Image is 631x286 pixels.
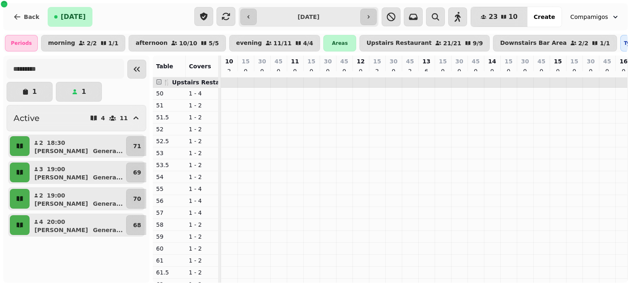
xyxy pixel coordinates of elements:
p: 15 [373,57,381,65]
p: 45 [472,57,479,65]
p: 15 [242,57,249,65]
p: 11 [120,115,128,121]
p: 0 [357,67,364,75]
p: 0 [505,67,512,75]
p: 0 [620,67,627,75]
p: [PERSON_NAME] [35,173,88,181]
p: 53.5 [156,161,182,169]
button: 420:00[PERSON_NAME]Genera... [31,215,124,235]
button: [DATE] [48,7,92,27]
p: 10 / 10 [179,40,197,46]
p: 19:00 [47,165,65,173]
p: 0 [472,67,479,75]
p: 2 [39,191,44,200]
p: 1 - 2 [189,256,215,265]
button: Back [7,7,46,27]
p: 11 [291,57,299,65]
p: Genera ... [93,200,123,208]
div: Periods [5,35,38,51]
p: 1 - 4 [189,209,215,217]
p: 0 [390,67,397,75]
p: 56 [156,197,182,205]
p: [PERSON_NAME] [35,226,88,234]
p: 4 / 4 [303,40,313,46]
button: 218:30[PERSON_NAME]Genera... [31,136,124,156]
span: Covers [189,63,211,70]
p: 1 - 2 [189,149,215,157]
p: 9 / 9 [473,40,483,46]
p: 1 - 2 [189,113,215,121]
p: 0 [538,67,545,75]
p: 15 [570,57,578,65]
p: 15 [307,57,315,65]
p: 2 / 2 [578,40,589,46]
p: 11 / 11 [274,40,292,46]
p: 0 [571,67,578,75]
p: 59 [156,233,182,241]
p: 61 [156,256,182,265]
p: 6 [423,67,430,75]
p: Upstairs Restaurant [366,40,432,47]
button: 319:00[PERSON_NAME]Genera... [31,163,124,182]
p: 1 - 2 [189,233,215,241]
button: 68 [126,215,148,235]
p: 0 [275,67,282,75]
p: 0 [308,67,315,75]
p: 51.5 [156,113,182,121]
p: 12 [357,57,364,65]
p: 30 [389,57,397,65]
p: 3 [39,165,44,173]
p: 71 [133,142,141,150]
p: 2 [39,139,44,147]
p: 1 - 4 [189,197,215,205]
span: 23 [488,14,497,20]
button: 1 [56,82,102,102]
button: 1 [7,82,53,102]
p: 1 - 2 [189,173,215,181]
button: 70 [126,189,148,209]
p: 55 [156,185,182,193]
p: 15 [554,57,562,65]
p: 0 [587,67,594,75]
p: 45 [340,57,348,65]
span: Table [156,63,173,70]
button: Compamigos [565,9,624,24]
p: 1 - 2 [189,221,215,229]
p: 0 [522,67,528,75]
span: [DATE] [61,14,86,20]
p: 15 [504,57,512,65]
p: 5 / 5 [209,40,219,46]
span: 10 [509,14,518,20]
p: 1 - 2 [189,101,215,109]
p: 21 / 21 [443,40,461,46]
p: 0 [555,67,561,75]
p: 68 [133,221,141,229]
p: 0 [456,67,463,75]
p: 0 [341,67,348,75]
p: 1 - 2 [189,244,215,253]
p: 1 - 2 [189,268,215,277]
p: morning [48,40,75,47]
p: 45 [603,57,611,65]
p: 0 [242,67,249,75]
span: Compamigos [570,13,608,21]
p: 57 [156,209,182,217]
button: 2310 [471,7,527,27]
p: 20:00 [47,218,65,226]
button: Create [527,7,562,27]
p: 18:30 [47,139,65,147]
button: 71 [126,136,148,156]
p: 52 [156,125,182,133]
p: 61.5 [156,268,182,277]
p: 30 [324,57,332,65]
p: Genera ... [93,226,123,234]
p: 45 [274,57,282,65]
button: 219:00[PERSON_NAME]Genera... [31,189,124,209]
p: 1 [32,88,37,95]
p: Genera ... [93,173,123,181]
p: 13 [422,57,430,65]
span: 🍴 Upstairs Restaurant [163,79,237,86]
p: 30 [455,57,463,65]
p: 30 [587,57,594,65]
p: 51 [156,101,182,109]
